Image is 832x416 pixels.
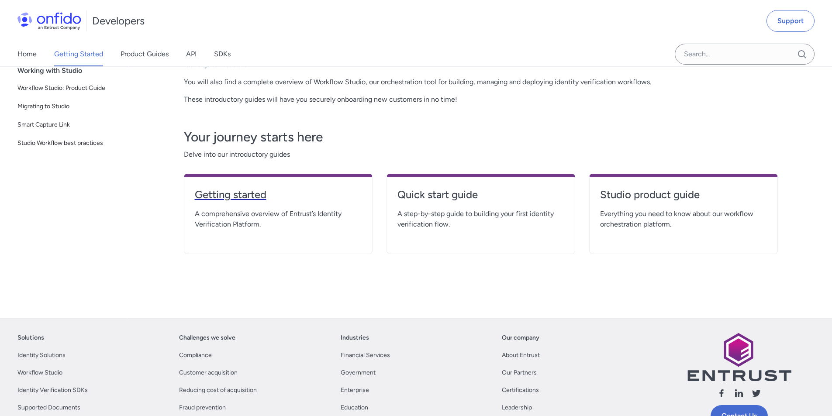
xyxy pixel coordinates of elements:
a: Education [341,402,368,413]
a: Quick start guide [397,188,564,209]
a: Government [341,368,376,378]
a: Challenges we solve [179,333,235,343]
a: Follow us X (Twitter) [751,388,762,402]
a: Follow us facebook [716,388,727,402]
a: Identity Verification SDKs [17,385,88,395]
a: Supported Documents [17,402,80,413]
a: About Entrust [502,350,540,361]
span: Workflow Studio: Product Guide [17,83,118,93]
a: Fraud prevention [179,402,226,413]
a: Getting Started [54,42,103,66]
a: Solutions [17,333,44,343]
h4: Studio product guide [600,188,767,202]
span: Smart Capture Link [17,120,118,130]
a: Smart Capture Link [14,116,122,134]
a: Studio product guide [600,188,767,209]
p: You will also find a complete overview of Workflow Studio, our orchestration tool for building, m... [184,77,778,87]
div: Working with Studio [17,62,125,79]
h1: Developers [92,14,145,28]
svg: Follow us X (Twitter) [751,388,762,399]
input: Onfido search input field [675,44,815,65]
p: These introductory guides will have you securely onboarding new customers in no time! [184,94,778,105]
a: Compliance [179,350,212,361]
a: Our company [502,333,539,343]
img: Onfido Logo [17,12,81,30]
span: Everything you need to know about our workflow orchestration platform. [600,209,767,230]
a: Support [766,10,815,32]
svg: Follow us linkedin [734,388,744,399]
a: Follow us linkedin [734,388,744,402]
a: Studio Workflow best practices [14,134,122,152]
a: Leadership [502,402,532,413]
a: Migrating to Studio [14,98,122,115]
a: Enterprise [341,385,369,395]
a: Home [17,42,37,66]
span: A step-by-step guide to building your first identity verification flow. [397,209,564,230]
a: Getting started [195,188,362,209]
span: A comprehensive overview of Entrust’s Identity Verification Platform. [195,209,362,230]
a: Workflow Studio [17,368,62,378]
svg: Follow us facebook [716,388,727,399]
span: Migrating to Studio [17,101,118,112]
a: Workflow Studio: Product Guide [14,79,122,97]
h4: Quick start guide [397,188,564,202]
a: SDKs [214,42,231,66]
img: Entrust logo [687,333,791,381]
a: Certifications [502,385,539,395]
a: Customer acquisition [179,368,238,378]
a: API [186,42,197,66]
a: Reducing cost of acquisition [179,385,257,395]
a: Industries [341,333,369,343]
span: Studio Workflow best practices [17,138,118,148]
a: Our Partners [502,368,537,378]
a: Product Guides [121,42,169,66]
a: Financial Services [341,350,390,361]
a: Identity Solutions [17,350,66,361]
h3: Your journey starts here [184,128,778,146]
h4: Getting started [195,188,362,202]
span: Delve into our introductory guides [184,149,778,160]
